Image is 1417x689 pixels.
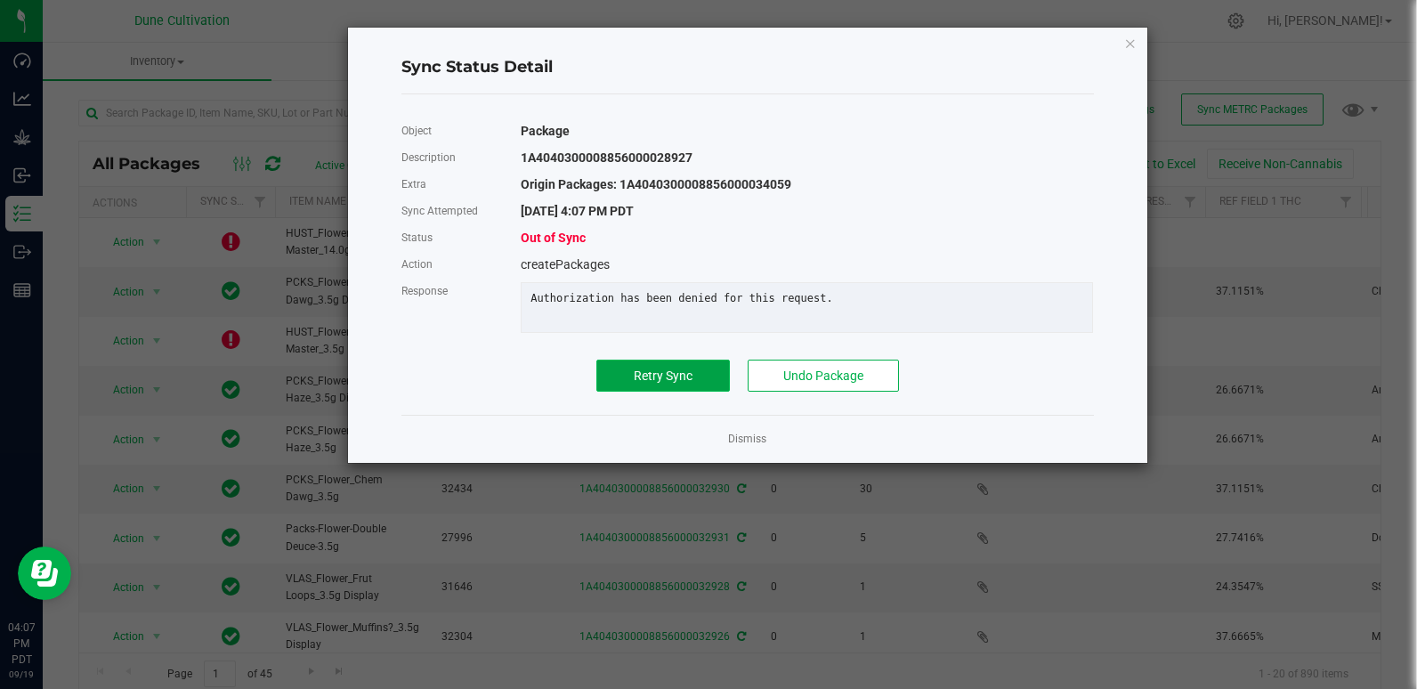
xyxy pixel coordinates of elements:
a: Dismiss [728,432,766,447]
div: [DATE] 4:07 PM PDT [507,198,1106,224]
iframe: Resource center [18,547,71,600]
span: Retry Sync [634,369,692,383]
div: 1A4040300008856000028927 [507,144,1106,171]
button: Undo Package [748,360,899,392]
div: Response [388,278,508,304]
div: Sync Attempted [388,198,508,224]
div: Action [388,251,508,278]
div: Extra [388,171,508,198]
div: Object [388,118,508,144]
div: Origin Packages: 1A4040300008856000034059 [507,171,1106,198]
span: Undo Package [783,369,863,383]
button: Close [1124,32,1137,53]
div: createPackages [507,251,1106,278]
div: Authorization has been denied for this request. [517,292,1097,305]
div: Description [388,144,508,171]
span: Out of Sync [521,231,586,245]
div: Package [507,118,1106,144]
button: Retry Sync [596,360,730,392]
span: Sync Status Detail [401,56,553,79]
div: Status [388,224,508,251]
